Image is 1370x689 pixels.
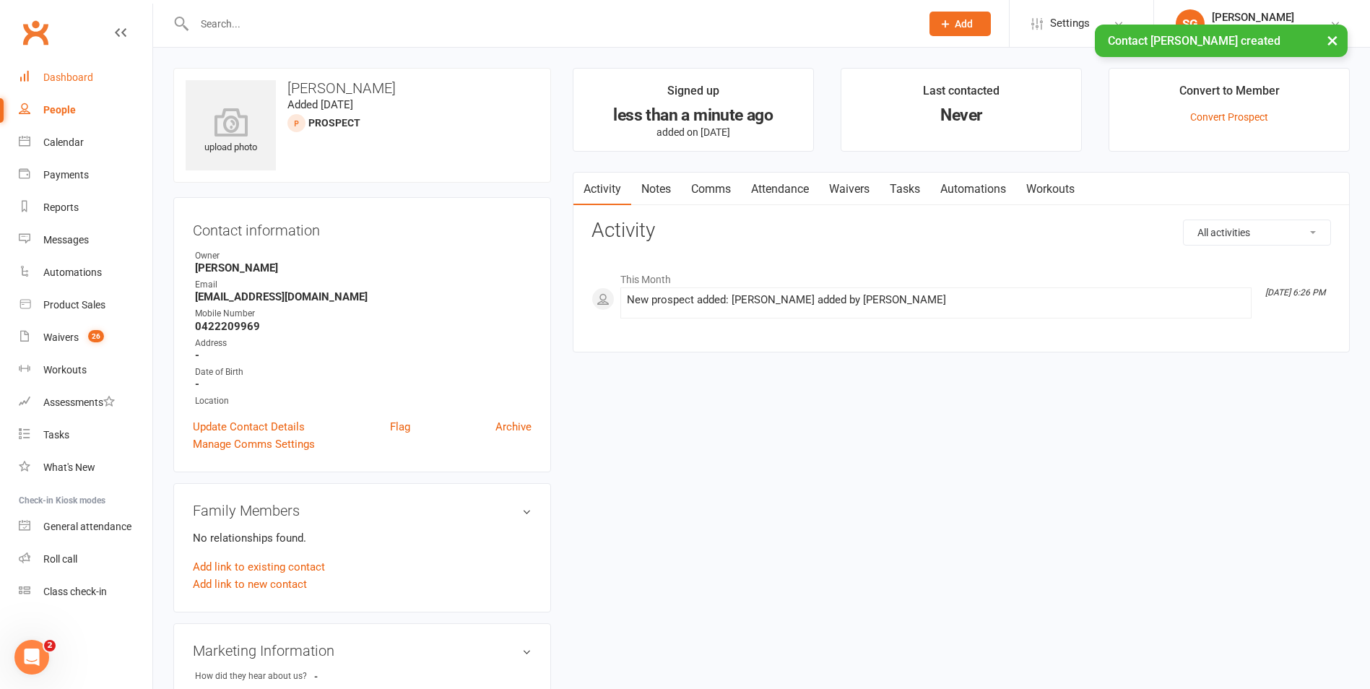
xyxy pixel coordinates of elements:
[43,71,93,83] div: Dashboard
[19,159,152,191] a: Payments
[1212,24,1294,37] div: Muay X
[1016,173,1085,206] a: Workouts
[195,249,532,263] div: Owner
[195,669,314,683] div: How did they hear about us?
[193,529,532,547] p: No relationships found.
[955,18,973,30] span: Add
[193,503,532,519] h3: Family Members
[43,521,131,532] div: General attendance
[19,256,152,289] a: Automations
[586,108,800,123] div: less than a minute ago
[43,429,69,441] div: Tasks
[929,12,991,36] button: Add
[586,126,800,138] p: added on [DATE]
[627,294,1245,306] div: New prospect added: [PERSON_NAME] added by [PERSON_NAME]
[43,201,79,213] div: Reports
[43,104,76,116] div: People
[1212,11,1294,24] div: [PERSON_NAME]
[495,418,532,435] a: Archive
[195,349,532,362] strong: -
[19,354,152,386] a: Workouts
[43,331,79,343] div: Waivers
[854,108,1068,123] div: Never
[573,173,631,206] a: Activity
[43,299,105,311] div: Product Sales
[19,224,152,256] a: Messages
[667,82,719,108] div: Signed up
[43,136,84,148] div: Calendar
[43,396,115,408] div: Assessments
[195,307,532,321] div: Mobile Number
[195,394,532,408] div: Location
[880,173,930,206] a: Tasks
[819,173,880,206] a: Waivers
[193,418,305,435] a: Update Contact Details
[631,173,681,206] a: Notes
[314,671,397,682] strong: -
[190,14,911,34] input: Search...
[741,173,819,206] a: Attendance
[1050,7,1090,40] span: Settings
[19,191,152,224] a: Reports
[195,290,532,303] strong: [EMAIL_ADDRESS][DOMAIN_NAME]
[19,126,152,159] a: Calendar
[195,337,532,350] div: Address
[287,98,353,111] time: Added [DATE]
[19,543,152,576] a: Roll call
[43,364,87,376] div: Workouts
[195,261,532,274] strong: [PERSON_NAME]
[308,117,360,129] snap: prospect
[195,278,532,292] div: Email
[193,576,307,593] a: Add link to new contact
[43,234,89,246] div: Messages
[193,217,532,238] h3: Contact information
[19,576,152,608] a: Class kiosk mode
[43,461,95,473] div: What's New
[19,451,152,484] a: What's New
[193,558,325,576] a: Add link to existing contact
[1179,82,1280,108] div: Convert to Member
[591,264,1331,287] li: This Month
[1176,9,1205,38] div: SG
[88,330,104,342] span: 26
[681,173,741,206] a: Comms
[14,640,49,675] iframe: Intercom live chat
[19,419,152,451] a: Tasks
[19,289,152,321] a: Product Sales
[19,511,152,543] a: General attendance kiosk mode
[19,386,152,419] a: Assessments
[195,378,532,391] strong: -
[1265,287,1325,298] i: [DATE] 6:26 PM
[923,82,1000,108] div: Last contacted
[43,266,102,278] div: Automations
[195,365,532,379] div: Date of Birth
[43,586,107,597] div: Class check-in
[1095,25,1348,57] div: Contact [PERSON_NAME] created
[1190,111,1268,123] a: Convert Prospect
[193,435,315,453] a: Manage Comms Settings
[19,61,152,94] a: Dashboard
[186,80,539,96] h3: [PERSON_NAME]
[43,553,77,565] div: Roll call
[43,169,89,181] div: Payments
[193,643,532,659] h3: Marketing Information
[1319,25,1345,56] button: ×
[19,321,152,354] a: Waivers 26
[591,220,1331,242] h3: Activity
[19,94,152,126] a: People
[44,640,56,651] span: 2
[17,14,53,51] a: Clubworx
[390,418,410,435] a: Flag
[930,173,1016,206] a: Automations
[195,320,532,333] strong: 0422209969
[186,108,276,155] div: upload photo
